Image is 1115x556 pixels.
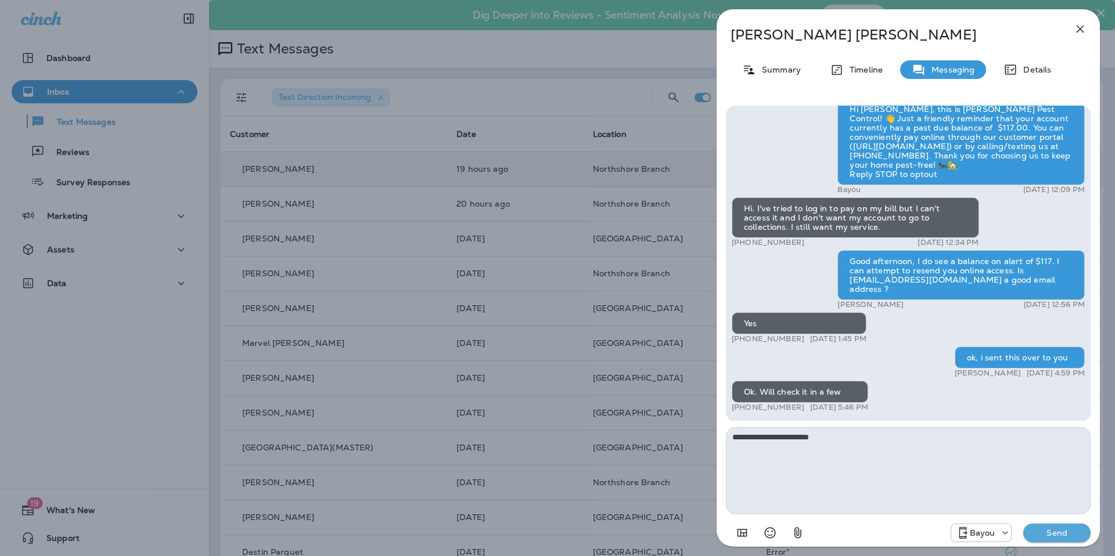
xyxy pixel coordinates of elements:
p: [DATE] 4:59 PM [1027,369,1085,378]
p: [PHONE_NUMBER] [732,334,804,344]
p: [DATE] 1:45 PM [810,334,866,344]
p: Send [1033,528,1081,538]
p: [PERSON_NAME] [837,300,904,309]
p: [DATE] 12:34 PM [918,238,979,247]
p: [DATE] 5:46 PM [810,403,868,412]
p: [DATE] 12:09 PM [1023,185,1085,194]
p: Summary [756,65,801,74]
p: [PERSON_NAME] [PERSON_NAME] [731,27,1048,43]
p: [PHONE_NUMBER] [732,403,804,412]
div: +1 (985) 315-4311 [951,526,1012,540]
button: Send [1023,523,1091,542]
p: [PHONE_NUMBER] [732,238,804,247]
p: Messaging [926,65,974,74]
p: Details [1017,65,1051,74]
p: Timeline [844,65,883,74]
div: Ok. Will check it in a few [732,381,868,403]
div: Yes [732,312,866,334]
p: Bayou [837,185,861,194]
button: Select an emoji [758,521,782,544]
p: [DATE] 12:56 PM [1024,300,1085,309]
button: Add in a premade template [731,521,754,544]
div: Good afternoon, I do see a balance on alert of $117. I can attempt to resend you online access. I... [837,250,1085,300]
div: ok, i sent this over to you [955,346,1085,369]
p: Bayou [970,528,995,537]
div: Hi. I've tried to log in to pay on my bill but I can't access it and I don't want my account to g... [732,197,979,238]
p: [PERSON_NAME] [955,369,1021,378]
div: Hi [PERSON_NAME], this is [PERSON_NAME] Pest Control! 👋 Just a friendly reminder that your accoun... [837,82,1085,185]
